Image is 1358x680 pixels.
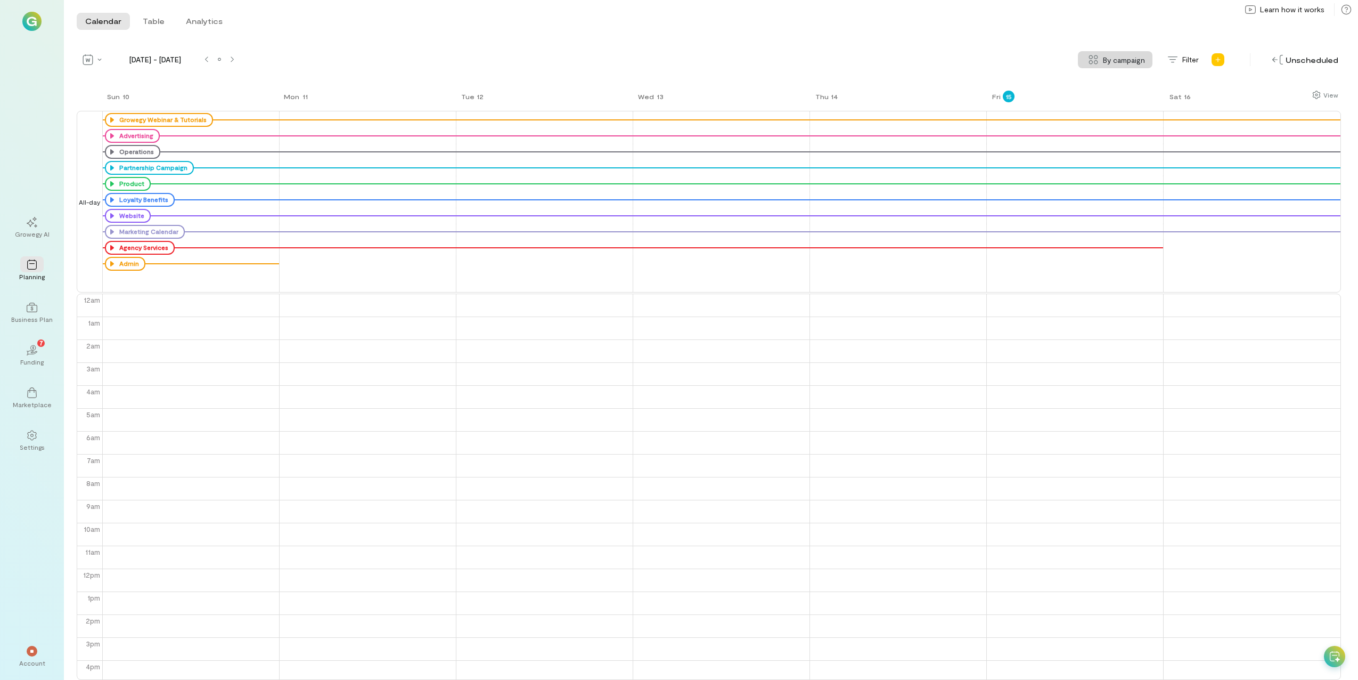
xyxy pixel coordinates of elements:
[110,54,200,65] span: [DATE] - [DATE]
[105,177,151,191] div: Product
[11,315,53,323] div: Business Plan
[13,336,51,375] a: Funding
[84,340,102,351] div: 2am
[117,164,187,172] div: Partnership Campaign
[86,317,102,328] div: 1am
[117,148,154,156] div: Operations
[1164,90,1196,111] a: August 16, 2025
[120,91,132,102] div: 10
[85,455,102,466] div: 7am
[39,338,43,347] span: 7
[456,90,488,111] a: August 12, 2025
[1323,90,1338,100] div: View
[13,251,51,289] a: Planning
[13,208,51,247] a: Growegy AI
[633,90,668,111] a: August 13, 2025
[107,92,120,101] div: Sun
[77,13,130,30] button: Calendar
[19,659,45,667] div: Account
[1209,51,1226,68] div: Add new program
[19,272,45,281] div: Planning
[1270,52,1341,68] div: Unscheduled
[81,569,102,580] div: 12pm
[475,91,486,102] div: 12
[20,443,45,451] div: Settings
[84,615,102,626] div: 2pm
[84,661,102,672] div: 4pm
[987,90,1017,111] a: August 15, 2025
[177,13,231,30] button: Analytics
[105,145,160,159] div: Operations
[84,500,102,512] div: 9am
[84,363,102,374] div: 3am
[117,132,153,140] div: Advertising
[117,228,178,236] div: Marketing Calendar
[1103,54,1145,66] span: By campaign
[1169,92,1182,101] div: Sat
[13,294,51,332] a: Business Plan
[105,225,185,239] div: Marketing Calendar
[461,92,475,101] div: Tue
[117,260,139,268] div: Admin
[13,400,52,409] div: Marketplace
[117,116,207,124] div: Growegy Webinar & Tutorials
[1182,91,1193,102] div: 16
[105,113,213,127] div: Growegy Webinar & Tutorials
[299,91,311,102] div: 11
[654,91,666,102] div: 13
[279,90,313,111] a: August 11, 2025
[105,241,175,255] div: Agency Services
[15,230,50,238] div: Growegy AI
[81,523,102,535] div: 10am
[105,193,175,207] div: Loyalty Benefits
[102,90,134,111] a: August 10, 2025
[1182,54,1199,65] span: Filter
[105,161,194,175] div: Partnership Campaign
[117,244,168,252] div: Agency Services
[105,209,151,223] div: Website
[85,592,102,603] div: 1pm
[134,13,173,30] button: Table
[105,129,160,143] div: Advertising
[810,90,842,111] a: August 14, 2025
[117,196,168,204] div: Loyalty Benefits
[105,257,145,271] div: Admin
[1003,91,1015,102] div: 15
[1260,4,1324,15] span: Learn how it works
[638,92,654,101] div: Wed
[84,432,102,443] div: 6am
[13,379,51,417] a: Marketplace
[815,92,829,101] div: Thu
[81,294,102,305] div: 12am
[77,197,102,207] span: All-day
[1310,87,1341,102] div: Show columns
[117,180,144,188] div: Product
[117,212,144,220] div: Website
[84,638,102,649] div: 3pm
[13,422,51,460] a: Settings
[84,409,102,420] div: 5am
[84,386,102,397] div: 4am
[20,358,44,366] div: Funding
[84,477,102,489] div: 8am
[284,92,299,101] div: Mon
[829,91,840,102] div: 14
[83,546,102,557] div: 11am
[992,92,1001,101] div: Fri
